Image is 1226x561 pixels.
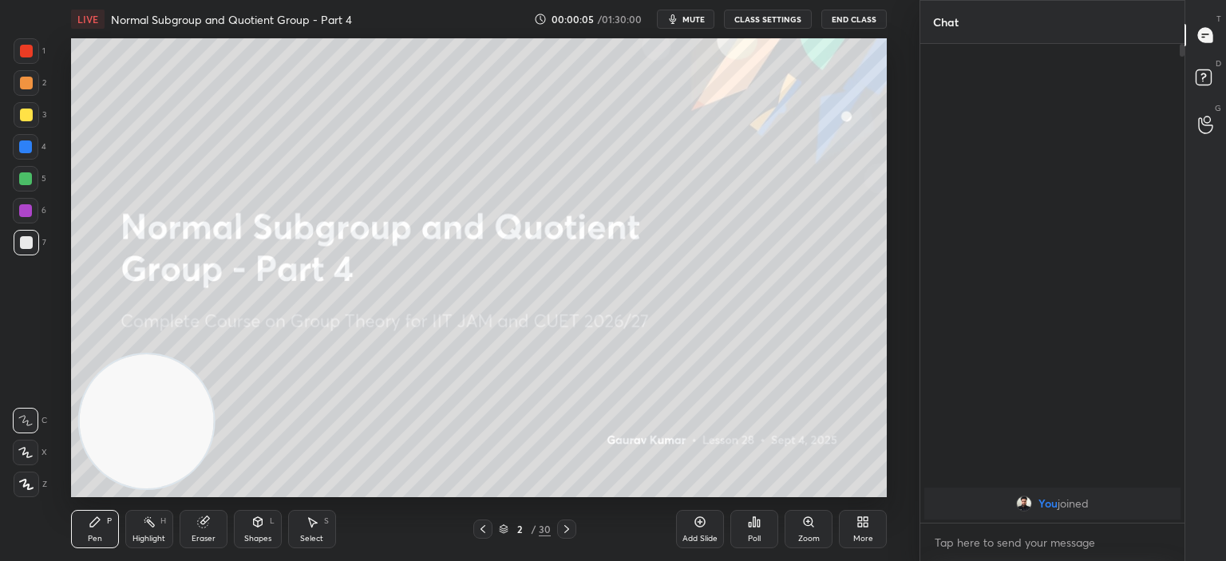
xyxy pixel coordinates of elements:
h4: Normal Subgroup and Quotient Group - Part 4 [111,12,352,27]
div: 4 [13,134,46,160]
div: Z [14,472,47,497]
div: Highlight [132,535,165,543]
div: 2 [14,70,46,96]
div: L [270,517,275,525]
div: 2 [512,524,528,534]
div: Select [300,535,323,543]
button: CLASS SETTINGS [724,10,812,29]
div: 6 [13,198,46,223]
span: joined [1058,497,1089,510]
div: / [531,524,536,534]
button: mute [657,10,714,29]
div: Add Slide [682,535,718,543]
div: LIVE [71,10,105,29]
p: T [1216,13,1221,25]
img: 53d07d7978e04325acf49187cf6a1afc.jpg [1016,496,1032,512]
div: 5 [13,166,46,192]
div: Pen [88,535,102,543]
div: Shapes [244,535,271,543]
div: 1 [14,38,45,64]
div: X [13,440,47,465]
div: P [107,517,112,525]
div: 7 [14,230,46,255]
div: grid [920,484,1184,523]
span: You [1038,497,1058,510]
p: G [1215,102,1221,114]
div: Eraser [192,535,216,543]
div: Zoom [798,535,820,543]
div: Poll [748,535,761,543]
div: S [324,517,329,525]
p: D [1216,57,1221,69]
div: 3 [14,102,46,128]
button: End Class [821,10,887,29]
div: C [13,408,47,433]
div: H [160,517,166,525]
div: More [853,535,873,543]
p: Chat [920,1,971,43]
div: 30 [539,522,551,536]
span: mute [682,14,705,25]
